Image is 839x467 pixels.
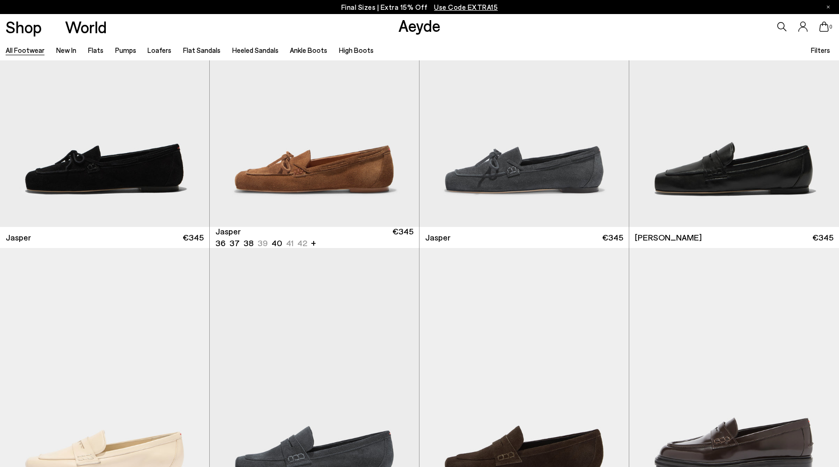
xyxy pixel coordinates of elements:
span: €345 [392,226,413,249]
span: Navigate to /collections/ss25-final-sizes [434,3,498,11]
a: Shop [6,19,42,35]
a: World [65,19,107,35]
a: Jasper €345 [419,227,629,248]
a: 0 [819,22,829,32]
span: €345 [602,232,623,243]
li: 36 [215,237,226,249]
li: 38 [243,237,254,249]
a: Loafers [147,46,171,54]
a: [PERSON_NAME] €345 [629,227,839,248]
a: Pumps [115,46,136,54]
a: Ankle Boots [290,46,327,54]
li: 40 [272,237,282,249]
span: [PERSON_NAME] [635,232,702,243]
span: Jasper [425,232,450,243]
ul: variant [215,237,304,249]
a: All Footwear [6,46,44,54]
span: €345 [183,232,204,243]
span: Filters [811,46,830,54]
a: Jasper 36 37 38 39 40 41 42 + €345 [210,227,419,248]
a: Heeled Sandals [232,46,279,54]
span: €345 [812,232,833,243]
a: High Boots [339,46,374,54]
a: Flat Sandals [183,46,221,54]
a: Aeyde [398,15,441,35]
span: 0 [829,24,833,29]
span: Jasper [6,232,31,243]
li: 37 [229,237,240,249]
p: Final Sizes | Extra 15% Off [341,1,498,13]
li: + [311,236,316,249]
span: Jasper [215,226,241,237]
a: New In [56,46,76,54]
a: Flats [88,46,103,54]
